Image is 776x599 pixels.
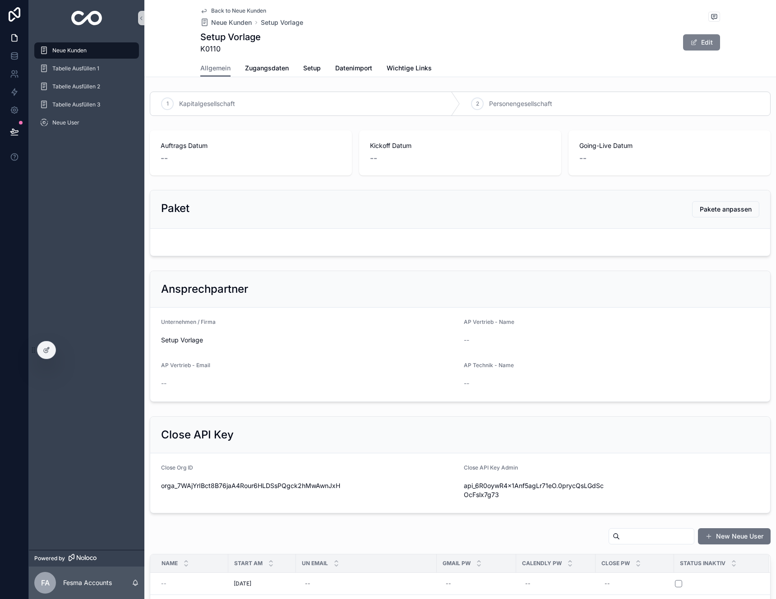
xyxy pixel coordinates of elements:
[29,550,144,567] a: Powered by
[464,362,514,369] span: AP Technik - Name
[370,152,377,165] span: --
[34,97,139,113] a: Tabelle Ausfüllen 3
[161,362,210,369] span: AP Vertrieb - Email
[162,560,178,567] span: Name
[161,580,223,587] a: --
[161,464,193,471] span: Close Org ID
[234,580,251,587] span: [DATE]
[234,580,291,587] a: [DATE]
[698,528,771,544] button: New Neue User
[161,580,166,587] span: --
[161,318,216,325] span: Unternehmen / Firma
[605,580,610,587] div: --
[161,282,248,296] h2: Ansprechpartner
[200,43,261,54] span: K0110
[29,36,144,143] div: scrollable content
[211,7,266,14] span: Back to Neue Kunden
[161,141,341,150] span: Auftrags Datum
[692,201,759,217] button: Pakete anpassen
[601,560,630,567] span: Close Pw
[161,336,457,345] span: Setup Vorlage
[579,141,760,150] span: Going-Live Datum
[476,100,479,107] span: 2
[464,464,518,471] span: Close API Key Admin
[161,201,189,216] h2: Paket
[52,83,100,90] span: Tabelle Ausfüllen 2
[179,99,235,108] span: Kapitalgesellschaft
[489,99,552,108] span: Personengesellschaft
[683,34,720,51] button: Edit
[234,560,263,567] span: Start am
[303,60,321,78] a: Setup
[161,152,168,165] span: --
[579,152,587,165] span: --
[161,379,166,388] span: --
[245,64,289,73] span: Zugangsdaten
[525,580,531,587] div: --
[34,555,65,562] span: Powered by
[302,560,328,567] span: UN Email
[200,18,252,27] a: Neue Kunden
[34,115,139,131] a: Neue User
[200,60,231,77] a: Allgemein
[166,100,169,107] span: 1
[335,60,372,78] a: Datenimport
[522,576,590,591] a: --
[245,60,289,78] a: Zugangsdaten
[700,205,752,214] span: Pakete anpassen
[522,560,562,567] span: Calendly Pw
[200,64,231,73] span: Allgemein
[335,64,372,73] span: Datenimport
[63,578,112,587] p: Fesma Accounts
[387,64,432,73] span: Wichtige Links
[161,428,234,442] h2: Close API Key
[305,580,310,587] div: --
[370,141,550,150] span: Kickoff Datum
[161,481,457,490] span: orga_7WAjYrIBct8B76jaA4Rour6HLDSsPQgck2hMwAwnJxH
[443,560,471,567] span: Gmail Pw
[464,318,514,325] span: AP Vertrieb - Name
[200,31,261,43] h1: Setup Vorlage
[71,11,102,25] img: App logo
[211,18,252,27] span: Neue Kunden
[52,47,87,54] span: Neue Kunden
[200,7,266,14] a: Back to Neue Kunden
[301,576,431,591] a: --
[387,60,432,78] a: Wichtige Links
[41,577,50,588] span: FA
[52,65,99,72] span: Tabelle Ausfüllen 1
[52,101,100,108] span: Tabelle Ausfüllen 3
[442,576,511,591] a: --
[303,64,321,73] span: Setup
[52,119,79,126] span: Neue User
[34,42,139,59] a: Neue Kunden
[446,580,451,587] div: --
[34,60,139,77] a: Tabelle Ausfüllen 1
[464,481,608,499] span: api_6R0oywR4x1Anf5agLr71eO.0prycQsLGdScOcFslx7g73
[680,560,725,567] span: Status Inaktiv
[34,78,139,95] a: Tabelle Ausfüllen 2
[464,379,469,388] span: --
[601,576,669,591] a: --
[261,18,303,27] a: Setup Vorlage
[464,336,469,345] span: --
